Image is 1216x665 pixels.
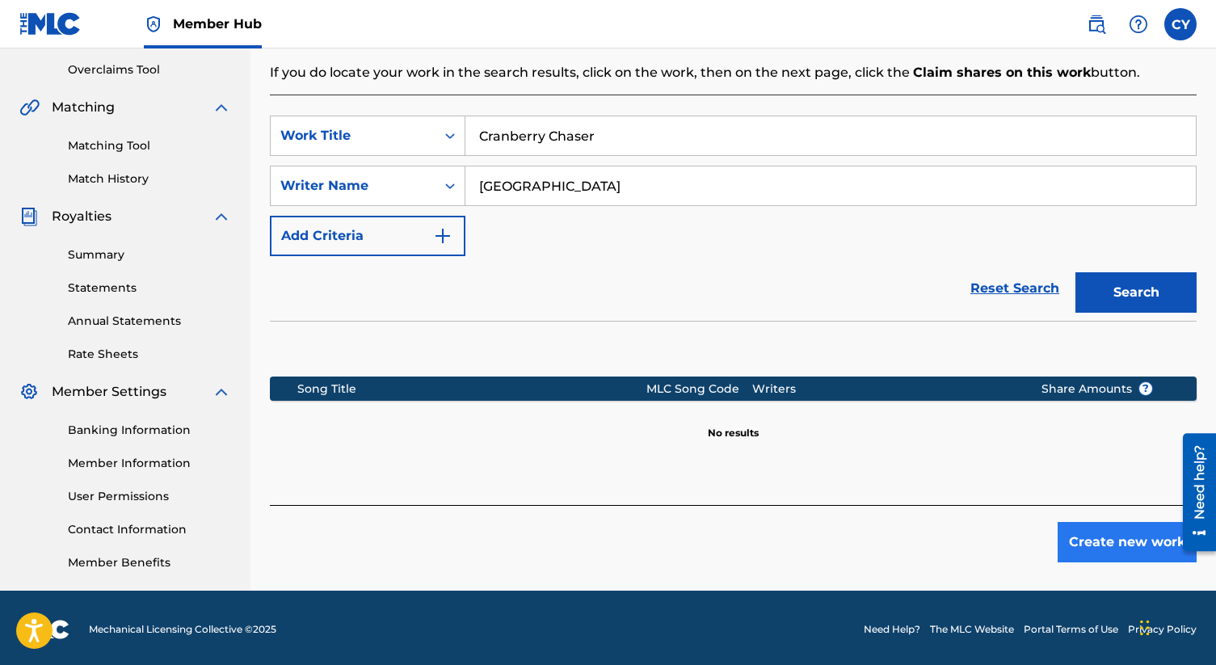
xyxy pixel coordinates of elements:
[962,271,1067,306] a: Reset Search
[1128,622,1197,637] a: Privacy Policy
[1171,427,1216,558] iframe: Resource Center
[280,176,426,196] div: Writer Name
[52,382,166,402] span: Member Settings
[1164,8,1197,40] div: User Menu
[270,116,1197,321] form: Search Form
[89,622,276,637] span: Mechanical Licensing Collective © 2025
[68,554,231,571] a: Member Benefits
[19,207,39,226] img: Royalties
[68,280,231,297] a: Statements
[1135,587,1216,665] iframe: Chat Widget
[1041,381,1153,398] span: Share Amounts
[913,65,1091,80] strong: Claim shares on this work
[68,455,231,472] a: Member Information
[68,346,231,363] a: Rate Sheets
[297,381,646,398] div: Song Title
[752,381,1016,398] div: Writers
[68,246,231,263] a: Summary
[212,207,231,226] img: expand
[68,170,231,187] a: Match History
[1058,522,1197,562] button: Create new work
[68,521,231,538] a: Contact Information
[68,61,231,78] a: Overclaims Tool
[270,63,1197,82] p: If you do locate your work in the search results, click on the work, then on the next page, click...
[52,98,115,117] span: Matching
[1087,15,1106,34] img: search
[1024,622,1118,637] a: Portal Terms of Use
[646,381,752,398] div: MLC Song Code
[173,15,262,33] span: Member Hub
[68,422,231,439] a: Banking Information
[930,622,1014,637] a: The MLC Website
[68,488,231,505] a: User Permissions
[52,207,112,226] span: Royalties
[280,126,426,145] div: Work Title
[433,226,452,246] img: 9d2ae6d4665cec9f34b9.svg
[19,98,40,117] img: Matching
[1139,382,1152,395] span: ?
[19,382,39,402] img: Member Settings
[68,137,231,154] a: Matching Tool
[1122,8,1155,40] div: Help
[212,382,231,402] img: expand
[1075,272,1197,313] button: Search
[68,313,231,330] a: Annual Statements
[19,12,82,36] img: MLC Logo
[864,622,920,637] a: Need Help?
[270,216,465,256] button: Add Criteria
[212,98,231,117] img: expand
[1080,8,1113,40] a: Public Search
[1140,604,1150,652] div: Drag
[708,406,759,440] p: No results
[1129,15,1148,34] img: help
[144,15,163,34] img: Top Rightsholder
